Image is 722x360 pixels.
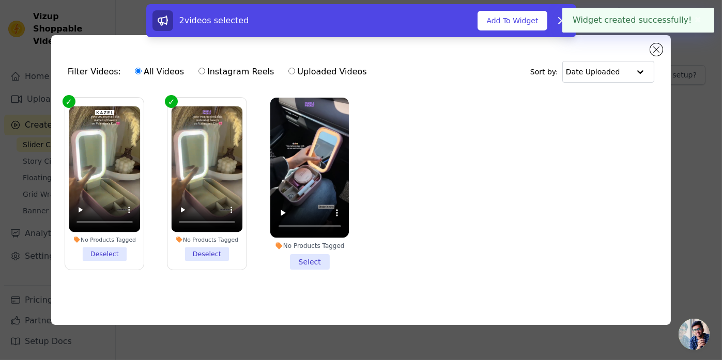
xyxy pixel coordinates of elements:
button: Close [692,14,704,26]
button: Close modal [650,43,663,56]
span: 2 videos selected [179,15,249,25]
div: Widget created successfully! [562,8,714,33]
label: All Videos [134,65,185,79]
button: Add To Widget [478,11,547,30]
div: Sort by: [530,61,655,83]
div: Filter Videos: [68,60,373,84]
div: No Products Tagged [69,236,140,243]
label: Uploaded Videos [288,65,367,79]
div: No Products Tagged [270,242,349,250]
div: No Products Tagged [172,236,242,243]
div: Open chat [679,319,710,350]
label: Instagram Reels [198,65,274,79]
